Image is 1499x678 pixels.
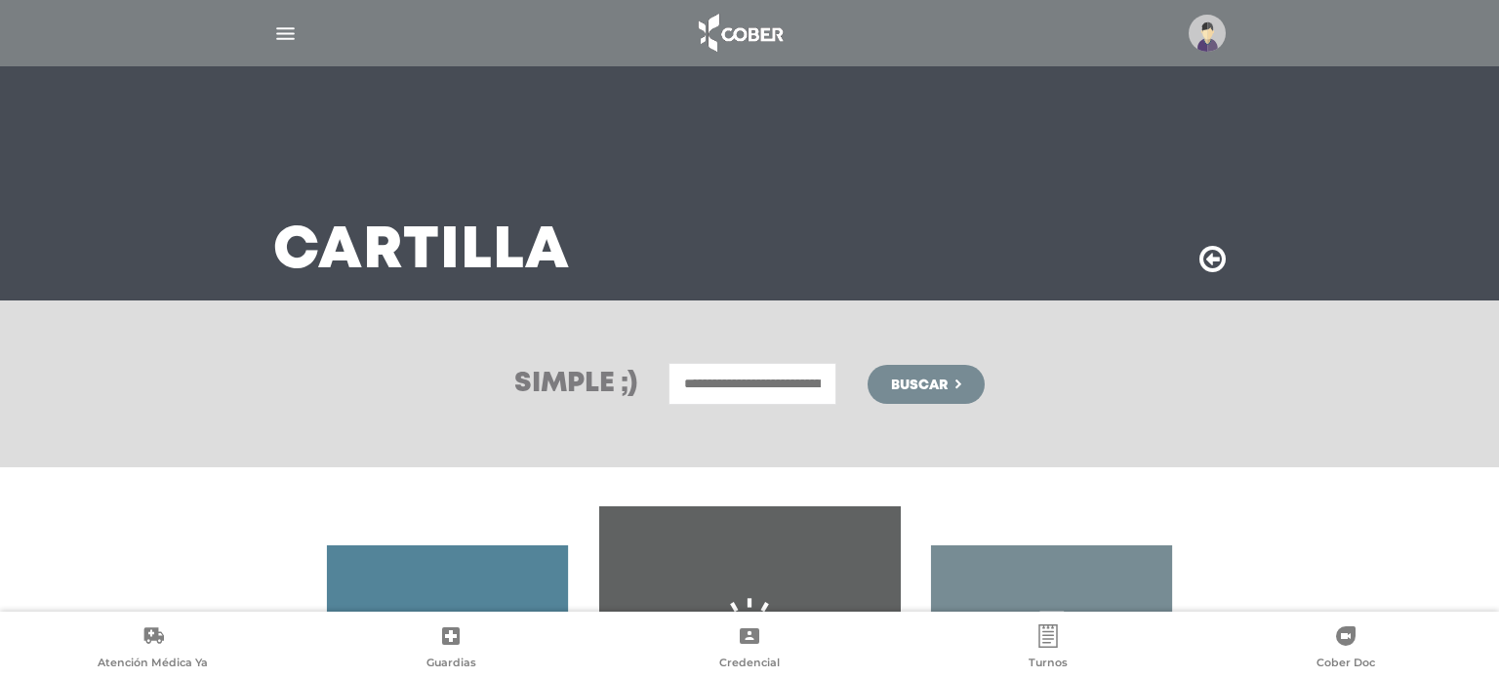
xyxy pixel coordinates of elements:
img: Cober_menu-lines-white.svg [273,21,298,46]
h3: Cartilla [273,226,570,277]
span: Credencial [719,656,780,673]
img: profile-placeholder.svg [1189,15,1226,52]
a: Credencial [600,624,899,674]
span: Guardias [426,656,476,673]
span: Cober Doc [1317,656,1375,673]
h3: Simple ;) [514,371,637,398]
button: Buscar [868,365,985,404]
span: Atención Médica Ya [98,656,208,673]
a: Atención Médica Ya [4,624,303,674]
img: logo_cober_home-white.png [688,10,790,57]
a: Cober Doc [1196,624,1495,674]
span: Turnos [1029,656,1068,673]
span: Buscar [891,379,948,392]
a: Turnos [899,624,1197,674]
a: Guardias [303,624,601,674]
